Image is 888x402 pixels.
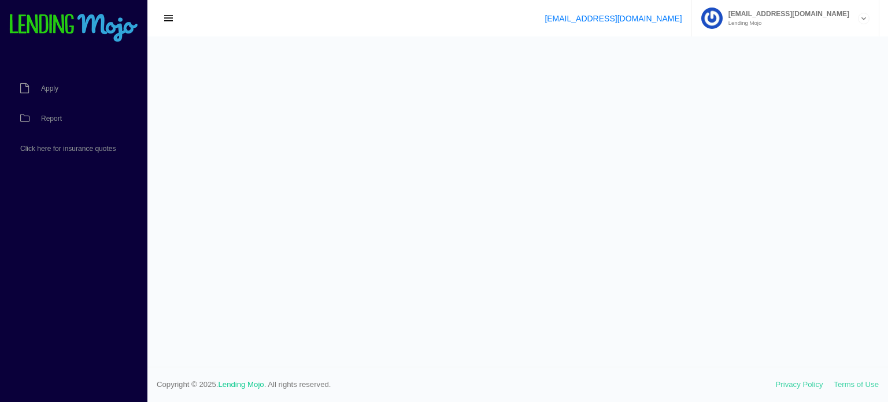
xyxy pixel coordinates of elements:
a: Privacy Policy [776,380,823,389]
span: Copyright © 2025. . All rights reserved. [157,379,776,390]
span: Report [41,115,62,122]
a: Terms of Use [834,380,879,389]
img: Profile image [701,8,723,29]
span: [EMAIL_ADDRESS][DOMAIN_NAME] [723,10,849,17]
span: Apply [41,85,58,92]
img: logo-small.png [9,14,139,43]
a: [EMAIL_ADDRESS][DOMAIN_NAME] [545,14,682,23]
span: Click here for insurance quotes [20,145,116,152]
small: Lending Mojo [723,20,849,26]
a: Lending Mojo [219,380,264,389]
